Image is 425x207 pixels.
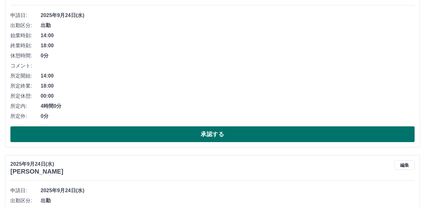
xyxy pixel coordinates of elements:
[10,72,41,80] span: 所定開始:
[10,62,41,70] span: コメント:
[41,12,415,19] span: 2025年9月24日(水)
[10,102,41,110] span: 所定内:
[41,22,415,29] span: 出勤
[10,168,63,175] h3: [PERSON_NAME]
[10,32,41,39] span: 始業時刻:
[10,82,41,90] span: 所定終業:
[41,102,415,110] span: 4時間0分
[10,126,415,142] button: 承認する
[10,92,41,100] span: 所定休憩:
[10,12,41,19] span: 申請日:
[10,52,41,60] span: 休憩時間:
[41,52,415,60] span: 0分
[41,32,415,39] span: 14:00
[41,112,415,120] span: 0分
[41,72,415,80] span: 14:00
[41,42,415,49] span: 18:00
[10,22,41,29] span: 出勤区分:
[41,92,415,100] span: 00:00
[10,197,41,204] span: 出勤区分:
[10,42,41,49] span: 終業時刻:
[10,160,63,168] p: 2025年9月24日(水)
[10,112,41,120] span: 所定外:
[41,187,415,194] span: 2025年9月24日(水)
[394,160,415,170] button: 編集
[10,187,41,194] span: 申請日:
[41,197,415,204] span: 出勤
[41,82,415,90] span: 18:00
